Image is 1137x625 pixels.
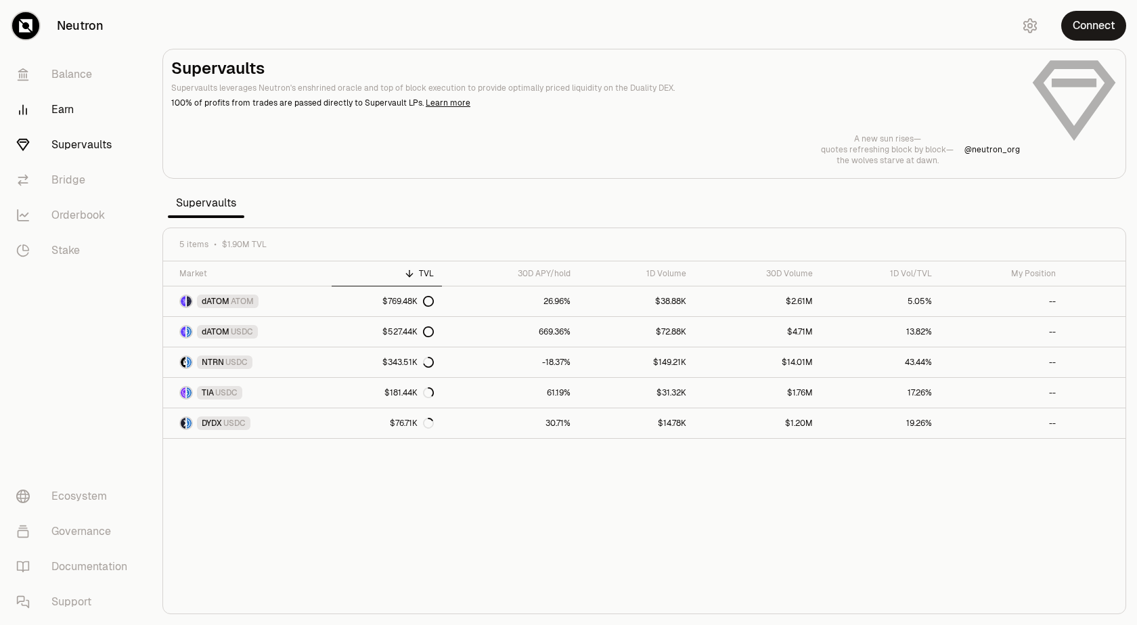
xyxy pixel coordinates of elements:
a: 26.96% [442,286,579,316]
a: NTRN LogoUSDC LogoNTRNUSDC [163,347,332,377]
a: Bridge [5,163,146,198]
span: NTRN [202,357,224,368]
div: 30D APY/hold [450,268,571,279]
div: $76.71K [390,418,434,429]
img: TIA Logo [181,387,185,398]
a: 17.26% [821,378,940,408]
span: dATOM [202,326,229,337]
p: the wolves starve at dawn. [821,155,954,166]
img: USDC Logo [187,326,192,337]
a: TIA LogoUSDC LogoTIAUSDC [163,378,332,408]
a: $527.44K [332,317,442,347]
a: @neutron_org [964,144,1020,155]
a: 13.82% [821,317,940,347]
span: USDC [215,387,238,398]
a: $343.51K [332,347,442,377]
a: Governance [5,514,146,549]
div: Market [179,268,324,279]
img: dATOM Logo [181,296,185,307]
span: 5 items [179,239,208,250]
a: Learn more [426,98,470,108]
a: Earn [5,92,146,127]
a: $4.71M [694,317,821,347]
a: A new sun rises—quotes refreshing block by block—the wolves starve at dawn. [821,133,954,166]
a: $31.32K [579,378,694,408]
span: USDC [225,357,248,368]
div: $181.44K [384,387,434,398]
span: USDC [231,326,253,337]
a: Supervaults [5,127,146,163]
a: Stake [5,233,146,268]
span: Supervaults [168,190,244,217]
span: dATOM [202,296,229,307]
div: $343.51K [382,357,434,368]
a: $1.76M [694,378,821,408]
a: -- [940,347,1063,377]
span: USDC [223,418,246,429]
a: $38.88K [579,286,694,316]
span: $1.90M TVL [222,239,267,250]
a: $72.88K [579,317,694,347]
a: $14.01M [694,347,821,377]
span: ATOM [231,296,254,307]
a: -- [940,317,1063,347]
a: 669.36% [442,317,579,347]
p: 100% of profits from trades are passed directly to Supervault LPs. [171,97,1020,109]
a: $14.78K [579,408,694,438]
a: Balance [5,57,146,92]
a: DYDX LogoUSDC LogoDYDXUSDC [163,408,332,438]
a: $1.20M [694,408,821,438]
a: $769.48K [332,286,442,316]
a: Support [5,584,146,620]
span: DYDX [202,418,222,429]
div: My Position [948,268,1055,279]
a: -- [940,408,1063,438]
a: dATOM LogoUSDC LogodATOMUSDC [163,317,332,347]
p: @ neutron_org [964,144,1020,155]
div: 1D Volume [587,268,686,279]
a: 5.05% [821,286,940,316]
div: 30D Volume [703,268,813,279]
img: USDC Logo [187,357,192,368]
img: DYDX Logo [181,418,185,429]
span: TIA [202,387,214,398]
img: NTRN Logo [181,357,185,368]
div: TVL [340,268,434,279]
button: Connect [1061,11,1126,41]
a: $181.44K [332,378,442,408]
a: -- [940,286,1063,316]
a: dATOM LogoATOM LogodATOMATOM [163,286,332,316]
img: ATOM Logo [187,296,192,307]
p: A new sun rises— [821,133,954,144]
a: $76.71K [332,408,442,438]
a: Ecosystem [5,479,146,514]
a: 30.71% [442,408,579,438]
div: 1D Vol/TVL [829,268,932,279]
a: 61.19% [442,378,579,408]
img: dATOM Logo [181,326,185,337]
a: 19.26% [821,408,940,438]
img: USDC Logo [187,418,192,429]
a: Documentation [5,549,146,584]
p: quotes refreshing block by block— [821,144,954,155]
p: Supervaults leverages Neutron's enshrined oracle and top of block execution to provide optimally ... [171,82,1020,94]
h2: Supervaults [171,58,1020,79]
img: USDC Logo [187,387,192,398]
a: $2.61M [694,286,821,316]
div: $527.44K [382,326,434,337]
a: Orderbook [5,198,146,233]
a: -18.37% [442,347,579,377]
a: 43.44% [821,347,940,377]
a: -- [940,378,1063,408]
div: $769.48K [382,296,434,307]
a: $149.21K [579,347,694,377]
